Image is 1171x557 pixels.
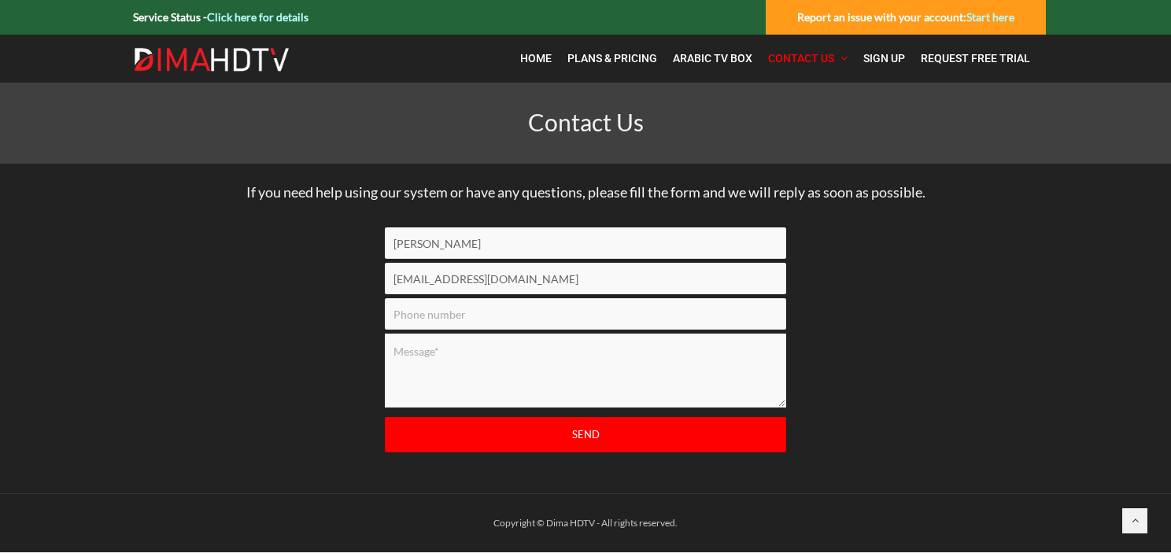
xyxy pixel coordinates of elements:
span: If you need help using our system or have any questions, please fill the form and we will reply a... [246,183,925,201]
a: Request Free Trial [913,42,1038,75]
a: Plans & Pricing [560,42,665,75]
strong: Report an issue with your account: [797,10,1014,24]
span: Home [520,52,552,65]
input: Phone number [385,298,786,330]
span: Plans & Pricing [567,52,657,65]
span: Contact Us [768,52,834,65]
a: Home [512,42,560,75]
form: Contact form [373,227,798,481]
span: Arabic TV Box [673,52,752,65]
input: Email* [385,263,786,294]
strong: Service Status - [133,10,308,24]
a: Back to top [1122,508,1147,533]
input: Name* [385,227,786,259]
div: Copyright © Dima HDTV - All rights reserved. [125,514,1046,533]
span: Request Free Trial [921,52,1030,65]
img: Dima HDTV [133,47,290,72]
a: Sign Up [855,42,913,75]
input: Send [385,417,786,452]
span: Sign Up [863,52,905,65]
a: Arabic TV Box [665,42,760,75]
a: Contact Us [760,42,855,75]
span: Contact Us [528,108,644,136]
a: Start here [966,10,1014,24]
a: Click here for details [207,10,308,24]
